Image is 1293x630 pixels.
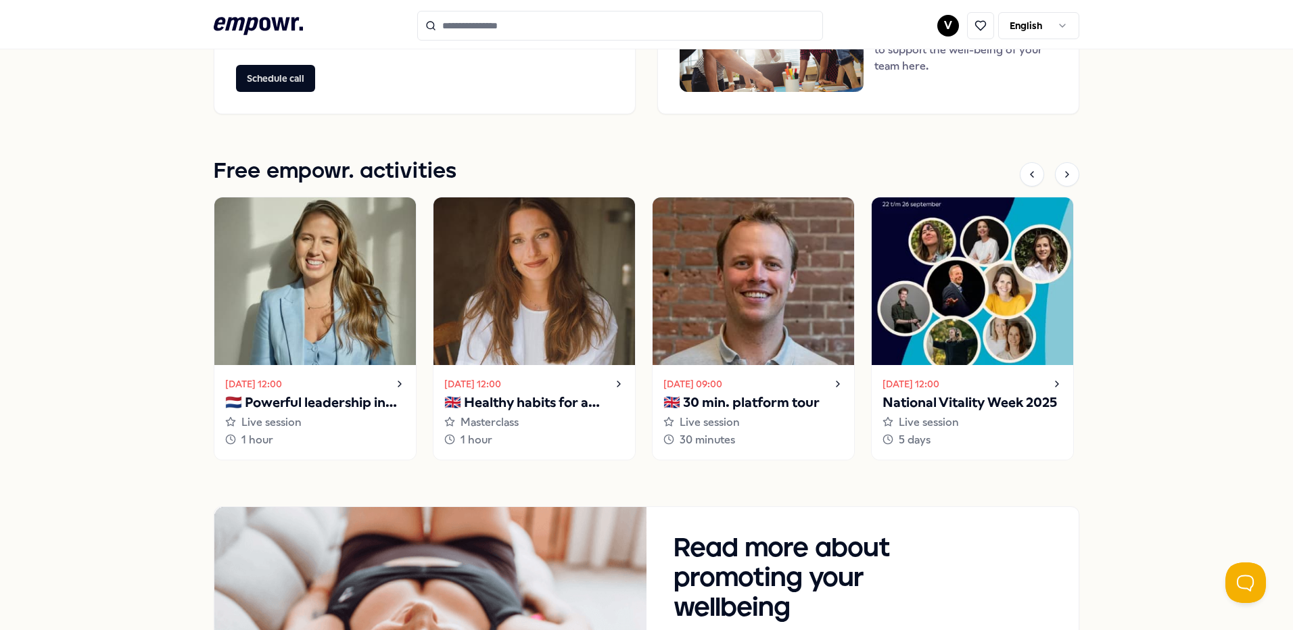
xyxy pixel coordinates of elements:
div: 1 hour [225,431,405,449]
div: Masterclass [444,414,624,431]
p: National Vitality Week 2025 [883,392,1062,414]
time: [DATE] 09:00 [663,377,722,391]
a: [DATE] 12:00🇳🇱 Powerful leadership in challenging situationsLive session1 hour [214,197,417,460]
div: 5 days [883,431,1062,449]
div: 30 minutes [663,431,843,449]
img: activity image [872,197,1073,365]
p: 🇬🇧 Healthy habits for a stress-free start to the year [444,392,624,414]
p: 🇳🇱 Powerful leadership in challenging situations [225,392,405,414]
a: [DATE] 12:00🇬🇧 Healthy habits for a stress-free start to the yearMasterclass1 hour [433,197,636,460]
div: Live session [883,414,1062,431]
time: [DATE] 12:00 [225,377,282,391]
div: 1 hour [444,431,624,449]
img: activity image [653,197,854,365]
input: Search for products, categories or subcategories [417,11,823,41]
div: Live session [225,414,405,431]
button: Schedule call [236,65,315,92]
div: Live session [663,414,843,431]
img: activity image [433,197,635,365]
a: [DATE] 09:00🇬🇧 30 min. platform tourLive session30 minutes [652,197,855,460]
p: 🇬🇧 30 min. platform tour [663,392,843,414]
time: [DATE] 12:00 [883,377,939,391]
h3: Read more about promoting your wellbeing [674,534,926,623]
button: V [937,15,959,37]
h1: Free empowr. activities [214,155,456,189]
a: [DATE] 12:00National Vitality Week 2025Live session5 days [871,197,1074,460]
iframe: Help Scout Beacon - Open [1225,562,1266,603]
time: [DATE] 12:00 [444,377,501,391]
img: activity image [214,197,416,365]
